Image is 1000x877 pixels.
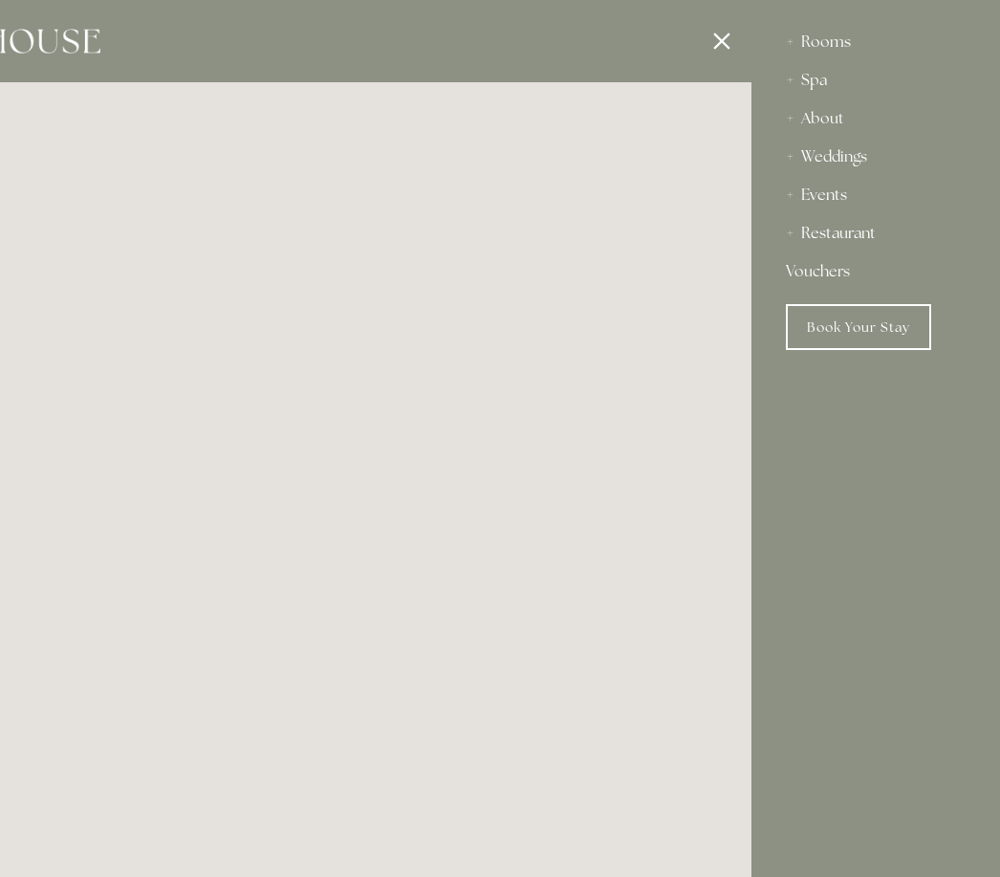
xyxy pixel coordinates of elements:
[786,304,931,350] a: Book Your Stay
[786,214,966,252] div: Restaurant
[786,176,966,214] div: Events
[786,138,966,176] div: Weddings
[786,61,966,99] div: Spa
[786,99,966,138] div: About
[786,23,966,61] div: Rooms
[786,252,966,291] a: Vouchers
